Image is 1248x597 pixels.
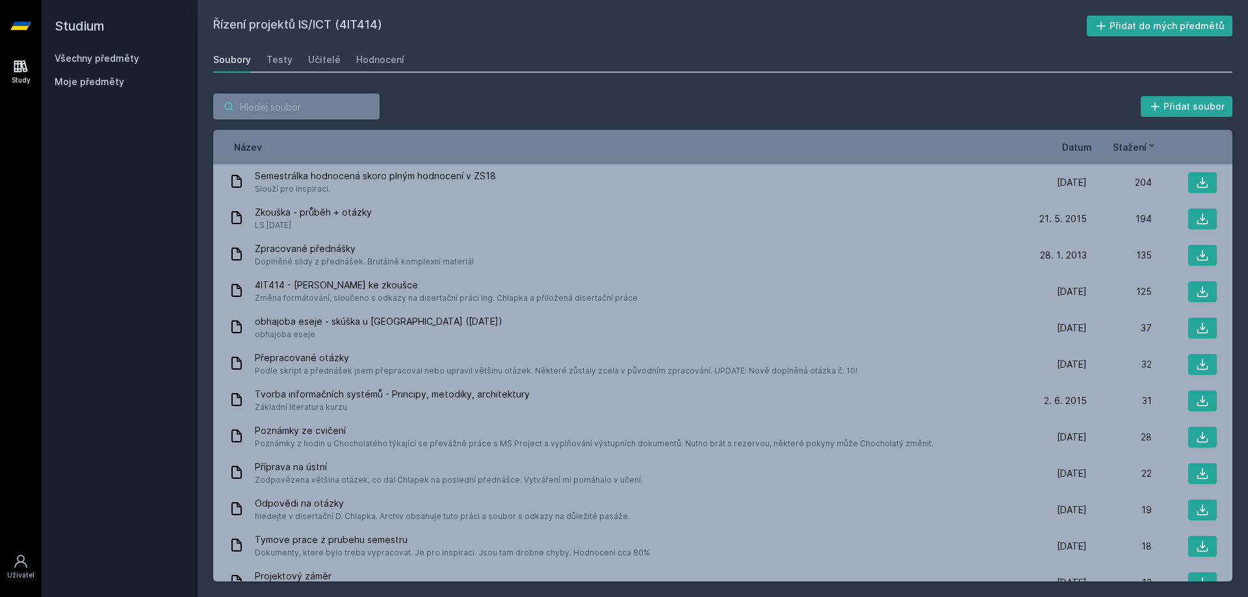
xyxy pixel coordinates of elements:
[1057,322,1087,335] span: [DATE]
[255,388,530,401] span: Tvorba informačních systémů - Principy, metodiky, architektury
[213,94,380,120] input: Hledej soubor
[1057,358,1087,371] span: [DATE]
[1057,503,1087,516] span: [DATE]
[255,315,502,328] span: obhajoba eseje - skúška u [GEOGRAPHIC_DATA] ([DATE])
[1113,140,1147,154] span: Stažení
[255,219,372,232] span: LS [DATE]
[255,497,630,510] span: Odpovědi na otázky
[255,242,474,255] span: Zpracované přednášky
[3,52,39,92] a: Study
[1087,212,1152,225] div: 194
[1087,540,1152,553] div: 18
[7,570,34,580] div: Uživatel
[255,401,530,414] span: Základní literatura kurzu
[234,140,262,154] button: Název
[308,53,341,66] div: Učitelé
[1141,96,1233,117] button: Přidat soubor
[1057,467,1087,480] span: [DATE]
[1057,285,1087,298] span: [DATE]
[213,53,251,66] div: Soubory
[213,16,1087,36] h2: Řízení projektů IS/ICT (4IT414)
[213,47,251,73] a: Soubory
[255,510,630,523] span: hledejte v disertační D. Chlapka. Archiv obsahuje tuto práci a soubor s odkazy na důležité pasáže.
[1087,16,1233,36] button: Přidat do mých předmětů
[1087,176,1152,189] div: 204
[255,328,502,341] span: obhajoba eseje
[356,47,404,73] a: Hodnocení
[1039,212,1087,225] span: 21. 5. 2015
[255,292,638,305] span: Změna formátování, sloučeno s odkazy na disertační práci Ing. Chlapka a přiložená disertační práce
[308,47,341,73] a: Učitelé
[255,255,474,268] span: Doplněné slidy z přednášek. Brutálně komplexní materiál
[1057,176,1087,189] span: [DATE]
[1087,431,1152,444] div: 28
[1057,431,1087,444] span: [DATE]
[255,546,650,559] span: Dokumenty, ktere bylo treba vypracovat. Je pro inspiraci. Jsou tam drobne chyby. Hodnoceni cca 80%
[266,47,292,73] a: Testy
[1087,358,1152,371] div: 32
[1087,285,1152,298] div: 125
[266,53,292,66] div: Testy
[55,53,139,64] a: Všechny předměty
[1087,467,1152,480] div: 22
[255,206,372,219] span: Zkouška - průběh + otázky
[255,437,933,450] span: Poznámky z hodin u Chocholatého týkající se převážně práce s MS Project a vyplňování výstupních d...
[255,279,638,292] span: 4IT414 - [PERSON_NAME] ke zkoušce
[255,364,857,377] span: Podle skript a přednášek jsem přepracoval nebo upravil většinu otázek. Některé zůstaly zcela v pů...
[1113,140,1157,154] button: Stažení
[255,570,567,583] span: Projektový záměr
[1062,140,1092,154] button: Datum
[1087,503,1152,516] div: 19
[1087,394,1152,407] div: 31
[12,75,31,85] div: Study
[55,75,124,88] span: Moje předměty
[3,547,39,587] a: Uživatel
[1044,394,1087,407] span: 2. 6. 2015
[1087,576,1152,589] div: 13
[1057,576,1087,589] span: [DATE]
[255,170,496,183] span: Semestrálka hodnocená skoro plným hodnocení v ZS18
[255,474,643,487] span: Zodpovězena většina otázek, co dal Chlapek na poslední přednášce. Vytváření mi pomáhalo v učení.
[255,183,496,196] span: Slouží pro inspiraci.
[255,533,650,546] span: Tymove prace z prubehu semestru
[1040,249,1087,262] span: 28. 1. 2013
[1087,249,1152,262] div: 135
[255,461,643,474] span: Příprava na ústní
[356,53,404,66] div: Hodnocení
[255,351,857,364] span: Přepracované otázky
[1087,322,1152,335] div: 37
[1057,540,1087,553] span: [DATE]
[255,424,933,437] span: Poznámky ze cvičení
